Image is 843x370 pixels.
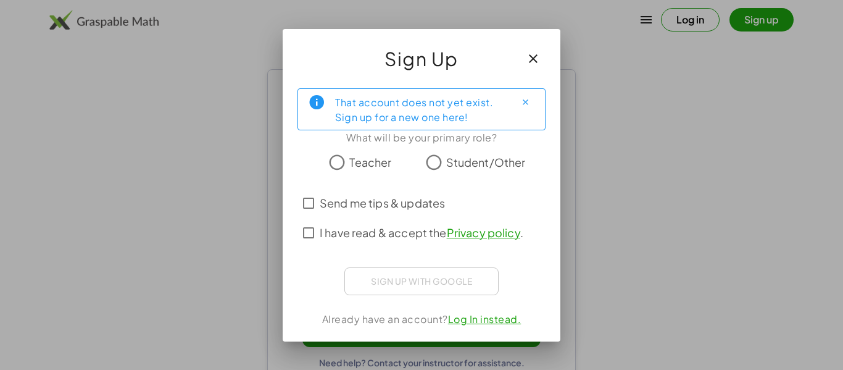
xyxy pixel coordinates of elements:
[297,130,546,145] div: What will be your primary role?
[335,94,505,125] div: That account does not yet exist. Sign up for a new one here!
[349,154,391,170] span: Teacher
[297,312,546,327] div: Already have an account?
[320,195,445,211] span: Send me tips & updates
[448,313,521,326] a: Log In instead.
[446,154,526,170] span: Student/Other
[515,93,535,112] button: Close
[384,44,459,74] span: Sign Up
[447,225,520,240] a: Privacy policy
[320,224,523,241] span: I have read & accept the .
